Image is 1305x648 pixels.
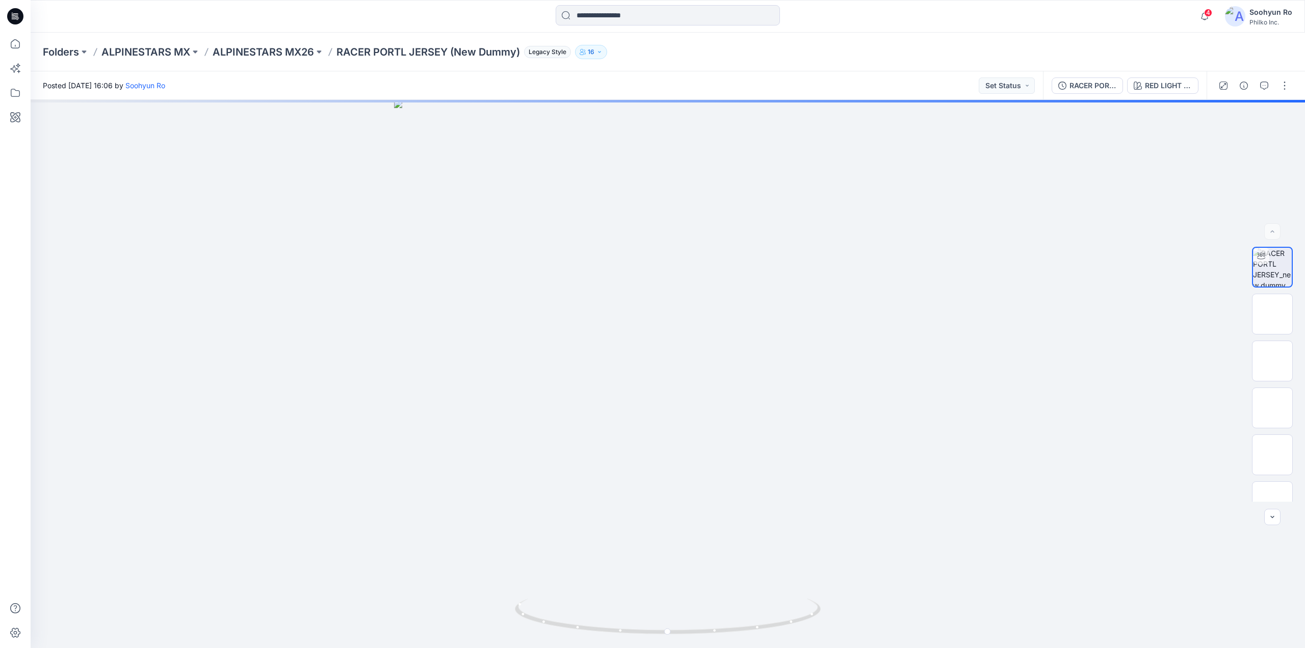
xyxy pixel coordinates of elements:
div: Soohyun Ro [1249,6,1292,18]
div: Philko Inc. [1249,18,1292,26]
div: RACER PORTL JERSEY (New Dummy) [1069,80,1116,91]
div: RED LIGHT GRAY DARK GRAY [1145,80,1192,91]
p: 16 [588,46,594,58]
a: Soohyun Ro [125,81,165,90]
button: RACER PORTL JERSEY (New Dummy) [1052,77,1123,94]
img: avatar [1225,6,1245,27]
a: Folders [43,45,79,59]
button: Legacy Style [520,45,571,59]
a: ALPINESTARS MX [101,45,190,59]
button: 16 [575,45,607,59]
span: Legacy Style [524,46,571,58]
button: Details [1236,77,1252,94]
span: 4 [1204,9,1212,17]
a: ALPINESTARS MX26 [213,45,314,59]
span: Posted [DATE] 16:06 by [43,80,165,91]
button: RED LIGHT GRAY DARK GRAY [1127,77,1198,94]
img: RACER PORTL JERSEY_new dummy [1253,248,1292,287]
p: RACER PORTL JERSEY (New Dummy) [336,45,520,59]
